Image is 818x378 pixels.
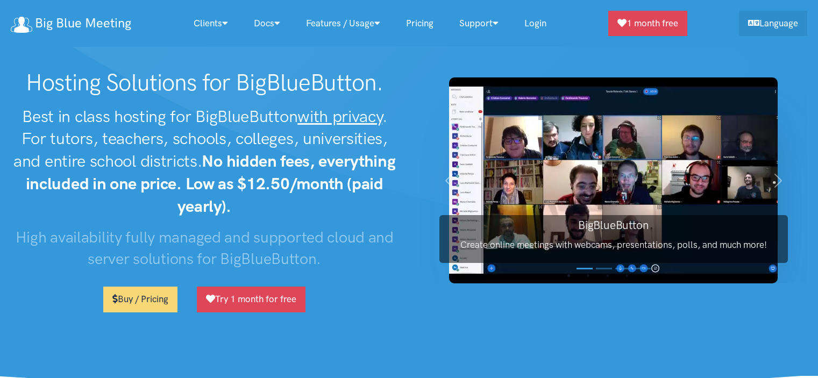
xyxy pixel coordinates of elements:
[439,238,788,252] p: Create online meetings with webcams, presentations, polls, and much more!
[439,217,788,233] h3: BigBlueButton
[608,11,687,36] a: 1 month free
[11,17,32,33] img: logo
[181,12,241,35] a: Clients
[11,12,131,35] a: Big Blue Meeting
[26,151,396,216] strong: No hidden fees, everything included in one price. Low as $12.50/month (paid yearly).
[11,69,399,97] h1: Hosting Solutions for BigBlueButton.
[393,12,446,35] a: Pricing
[511,12,559,35] a: Login
[449,77,778,283] img: BigBlueButton screenshot
[739,11,807,36] a: Language
[103,287,177,312] a: Buy / Pricing
[241,12,293,35] a: Docs
[293,12,393,35] a: Features / Usage
[11,226,399,270] h3: High availability fully managed and supported cloud and server solutions for BigBlueButton.
[446,12,511,35] a: Support
[197,287,305,312] a: Try 1 month for free
[11,105,399,218] h2: Best in class hosting for BigBlueButton . For tutors, teachers, schools, colleges, universities, ...
[297,106,382,126] u: with privacy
